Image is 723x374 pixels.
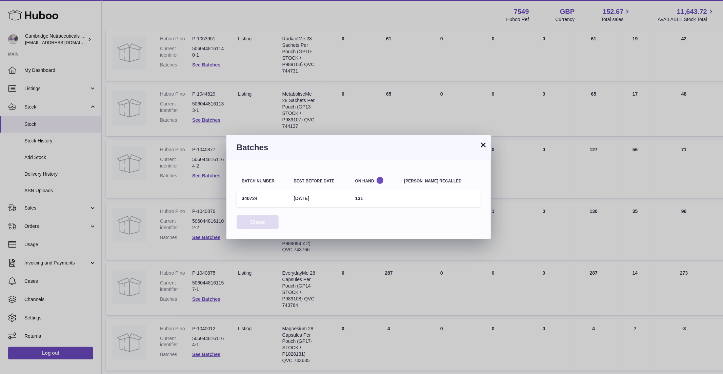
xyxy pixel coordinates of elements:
[404,179,476,183] div: [PERSON_NAME] recalled
[350,190,399,207] td: 131
[237,142,481,153] h3: Batches
[355,177,394,183] div: On Hand
[288,190,350,207] td: [DATE]
[479,141,487,149] button: ×
[237,215,279,229] button: Close
[242,179,283,183] div: Batch number
[294,179,345,183] div: Best before date
[237,190,288,207] td: 340724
